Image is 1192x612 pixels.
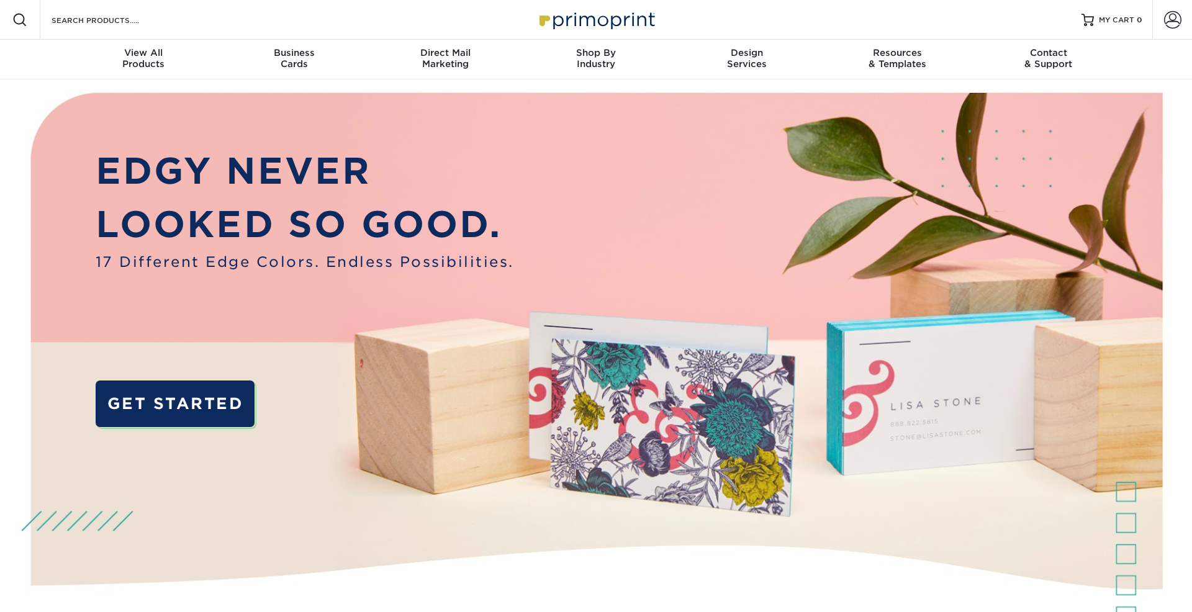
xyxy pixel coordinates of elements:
[96,251,514,273] span: 17 Different Edge Colors. Endless Possibilities.
[521,47,672,58] span: Shop By
[219,40,370,79] a: BusinessCards
[96,145,514,198] p: EDGY NEVER
[671,40,822,79] a: DesignServices
[973,40,1124,79] a: Contact& Support
[96,380,255,428] a: GET STARTED
[68,47,219,58] span: View All
[822,40,973,79] a: Resources& Templates
[973,47,1124,70] div: & Support
[68,40,219,79] a: View AllProducts
[219,47,370,58] span: Business
[822,47,973,70] div: & Templates
[219,47,370,70] div: Cards
[671,47,822,58] span: Design
[671,47,822,70] div: Services
[1099,15,1134,25] span: MY CART
[68,47,219,70] div: Products
[370,47,521,58] span: Direct Mail
[973,47,1124,58] span: Contact
[370,47,521,70] div: Marketing
[534,6,658,33] img: Primoprint
[1137,16,1142,24] span: 0
[822,47,973,58] span: Resources
[370,40,521,79] a: Direct MailMarketing
[96,198,514,251] p: LOOKED SO GOOD.
[521,47,672,70] div: Industry
[50,12,171,27] input: SEARCH PRODUCTS.....
[521,40,672,79] a: Shop ByIndustry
